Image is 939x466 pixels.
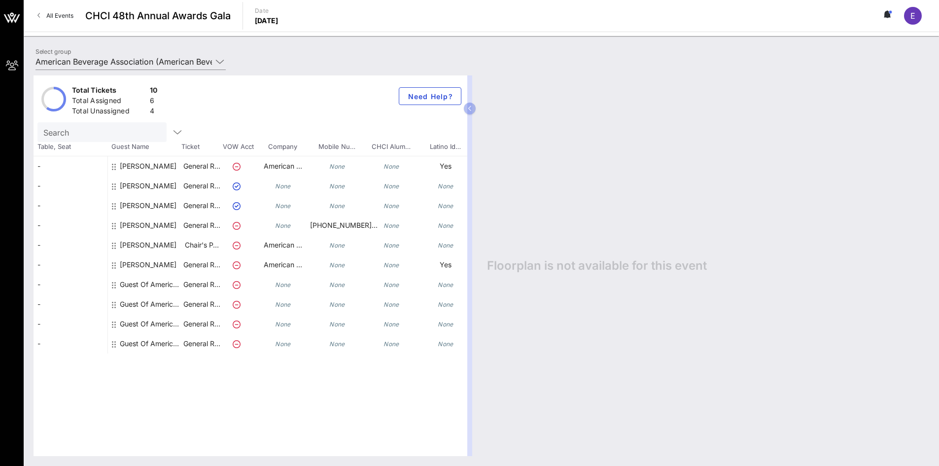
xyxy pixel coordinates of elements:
[34,294,107,314] div: -
[120,215,176,243] div: Joe Trivette
[150,85,158,98] div: 10
[329,202,345,210] i: None
[34,215,107,235] div: -
[182,275,221,294] p: General R…
[438,182,453,190] i: None
[383,242,399,249] i: None
[182,156,221,176] p: General R…
[34,176,107,196] div: -
[438,222,453,229] i: None
[275,340,291,348] i: None
[120,235,176,263] div: Kevin Keane
[275,202,291,210] i: None
[438,281,453,288] i: None
[120,196,176,215] div: Franklin Davis
[310,215,364,235] p: [PHONE_NUMBER]…
[329,163,345,170] i: None
[255,16,278,26] p: [DATE]
[383,182,399,190] i: None
[34,255,107,275] div: -
[383,222,399,229] i: None
[85,8,231,23] span: CHCI 48th Annual Awards Gala
[310,142,364,152] span: Mobile Nu…
[383,261,399,269] i: None
[181,142,221,152] span: Ticket
[34,142,107,152] span: Table, Seat
[329,321,345,328] i: None
[275,281,291,288] i: None
[182,255,221,275] p: General R…
[487,258,707,273] span: Floorplan is not available for this event
[256,156,310,176] p: American …
[329,182,345,190] i: None
[256,235,310,255] p: American …
[120,334,182,354] div: Guest Of American Beverage Association
[438,321,453,328] i: None
[438,301,453,308] i: None
[182,314,221,334] p: General R…
[46,12,73,19] span: All Events
[275,182,291,190] i: None
[364,142,418,152] span: CHCI Alum…
[399,87,461,105] button: Need Help?
[120,314,182,334] div: Guest Of American Beverage Association
[418,142,472,152] span: Latino Id…
[32,8,79,24] a: All Events
[275,301,291,308] i: None
[221,142,255,152] span: VOW Acct
[255,142,310,152] span: Company
[418,255,473,275] p: Yes
[910,11,915,21] span: E
[120,156,176,184] div: Elizabeth Yepes
[34,235,107,255] div: -
[34,196,107,215] div: -
[107,142,181,152] span: Guest Name
[120,275,182,294] div: Guest Of American Beverage Association
[182,215,221,235] p: General R…
[407,92,453,101] span: Need Help?
[256,255,310,275] p: American …
[34,334,107,354] div: -
[120,294,182,314] div: Guest Of American Beverage Association
[329,301,345,308] i: None
[182,176,221,196] p: General R…
[438,340,453,348] i: None
[35,48,71,55] label: Select group
[182,235,221,255] p: Chair's P…
[329,340,345,348] i: None
[34,314,107,334] div: -
[383,340,399,348] i: None
[383,301,399,308] i: None
[72,106,146,118] div: Total Unassigned
[150,96,158,108] div: 6
[255,6,278,16] p: Date
[438,202,453,210] i: None
[182,294,221,314] p: General R…
[418,156,473,176] p: Yes
[120,255,176,283] div: Trudi Moore
[275,321,291,328] i: None
[34,275,107,294] div: -
[329,261,345,269] i: None
[383,321,399,328] i: None
[275,222,291,229] i: None
[182,334,221,354] p: General R…
[904,7,922,25] div: E
[150,106,158,118] div: 4
[383,281,399,288] i: None
[120,176,176,196] div: Emily Smith
[72,96,146,108] div: Total Assigned
[329,281,345,288] i: None
[329,242,345,249] i: None
[383,163,399,170] i: None
[182,196,221,215] p: General R…
[383,202,399,210] i: None
[34,156,107,176] div: -
[72,85,146,98] div: Total Tickets
[438,242,453,249] i: None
